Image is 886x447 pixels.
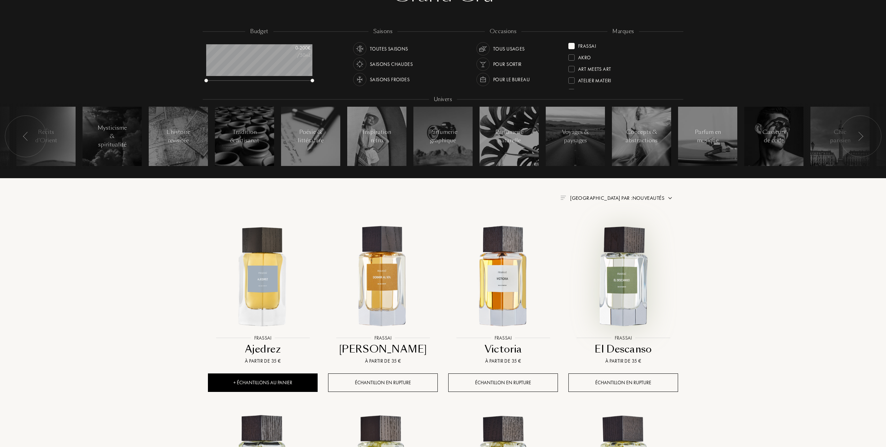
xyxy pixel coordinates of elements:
div: À partir de 35 € [331,357,435,365]
div: Saisons chaudes [370,58,413,71]
div: Échantillon en rupture [328,373,438,392]
div: /50mL [276,52,311,59]
div: Univers [429,96,457,104]
div: Concepts & abstractions [625,128,658,145]
div: 0 - 200 € [276,44,311,52]
div: Pour sortir [493,58,522,71]
div: Voyages & paysages [561,128,590,145]
img: filter_by.png [560,196,566,200]
div: Saisons froides [370,73,410,86]
div: Art Meets Art [578,63,611,73]
a: El Descanso FrassaiFrassaiEl DescansoÀ partir de 35 € [568,214,678,373]
img: Ajedrez Frassai [209,222,317,331]
a: Ajedrez FrassaiFrassaiAjedrezÀ partir de 35 € [208,214,318,373]
img: El Descanso Frassai [569,222,677,331]
div: Échantillon en rupture [568,373,678,392]
span: [GEOGRAPHIC_DATA] par : Nouveautés [570,195,664,202]
div: Échantillon en rupture [448,373,558,392]
div: À partir de 35 € [211,357,315,365]
div: Akro [578,52,591,61]
div: Frassai [578,40,596,50]
div: L'histoire revisitée [164,128,193,145]
div: Mysticisme & spiritualité [98,124,127,149]
div: Baruti [578,86,593,96]
img: Dormir Al Sol Frassai [329,222,437,331]
div: occasions [485,28,521,36]
img: Victoria Frassai [449,222,557,331]
div: Parfumerie graphique [428,128,458,145]
a: Dormir Al Sol FrassaiFrassai[PERSON_NAME]À partir de 35 € [328,214,438,373]
img: arrow.png [667,195,673,201]
img: usage_occasion_party_white.svg [478,59,488,69]
img: usage_season_cold_white.svg [355,75,365,84]
div: Atelier Materi [578,75,611,84]
img: usage_occasion_work_white.svg [478,75,488,84]
div: + Échantillons au panier [208,373,318,392]
div: saisons [368,28,397,36]
div: À partir de 35 € [451,357,555,365]
div: Parfum en musique [693,128,723,145]
img: arr_left.svg [858,132,863,141]
div: Tradition & artisanat [230,128,259,145]
img: usage_season_hot_white.svg [355,59,365,69]
div: Parfumerie naturelle [495,128,524,145]
div: Tous usages [493,42,525,55]
div: À partir de 35 € [571,357,675,365]
div: Poésie & littérature [296,128,326,145]
img: arr_left.svg [23,132,29,141]
div: marques [607,28,639,36]
a: Victoria FrassaiFrassaiVictoriaÀ partir de 35 € [448,214,558,373]
img: usage_occasion_all_white.svg [478,44,488,54]
img: usage_season_average_white.svg [355,44,365,54]
div: Inspiration rétro [362,128,392,145]
div: budget [245,28,273,36]
div: Toutes saisons [370,42,408,55]
div: Casseurs de code [759,128,789,145]
div: Pour le bureau [493,73,530,86]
